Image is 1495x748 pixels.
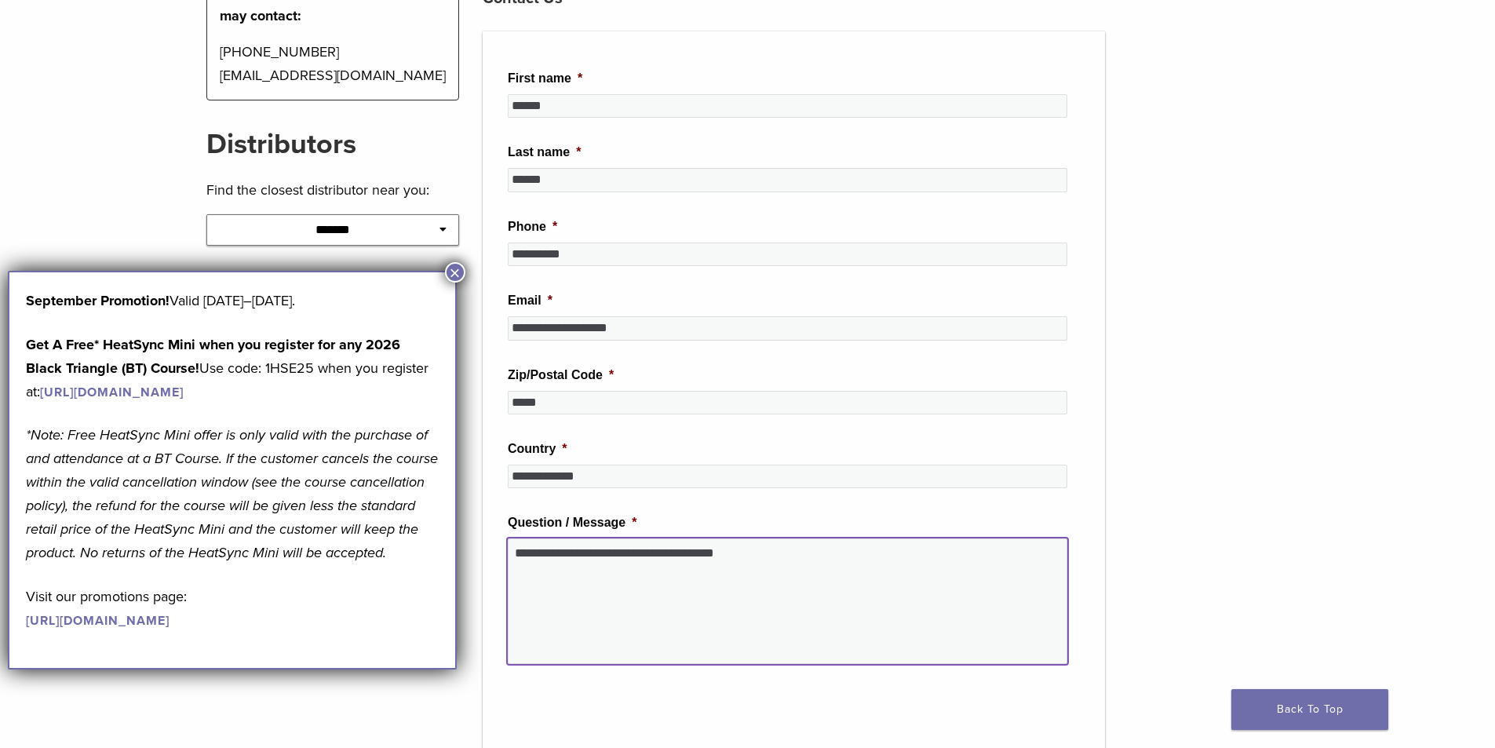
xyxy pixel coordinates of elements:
[206,178,460,202] p: Find the closest distributor near you:
[206,126,460,163] h2: Distributors
[508,515,637,531] label: Question / Message
[26,292,170,309] b: September Promotion!
[26,289,439,312] p: Valid [DATE]–[DATE].
[26,613,170,629] a: [URL][DOMAIN_NAME]
[220,40,447,87] p: [PHONE_NUMBER] [EMAIL_ADDRESS][DOMAIN_NAME]
[26,585,439,632] p: Visit our promotions page:
[26,426,438,561] em: *Note: Free HeatSync Mini offer is only valid with the purchase of and attendance at a BT Course....
[508,219,557,235] label: Phone
[508,293,552,309] label: Email
[26,336,400,377] strong: Get A Free* HeatSync Mini when you register for any 2026 Black Triangle (BT) Course!
[508,144,581,161] label: Last name
[508,71,582,87] label: First name
[1231,689,1388,730] a: Back To Top
[40,385,184,400] a: [URL][DOMAIN_NAME]
[508,441,567,458] label: Country
[508,367,614,384] label: Zip/Postal Code
[445,262,465,283] button: Close
[26,333,439,403] p: Use code: 1HSE25 when you register at:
